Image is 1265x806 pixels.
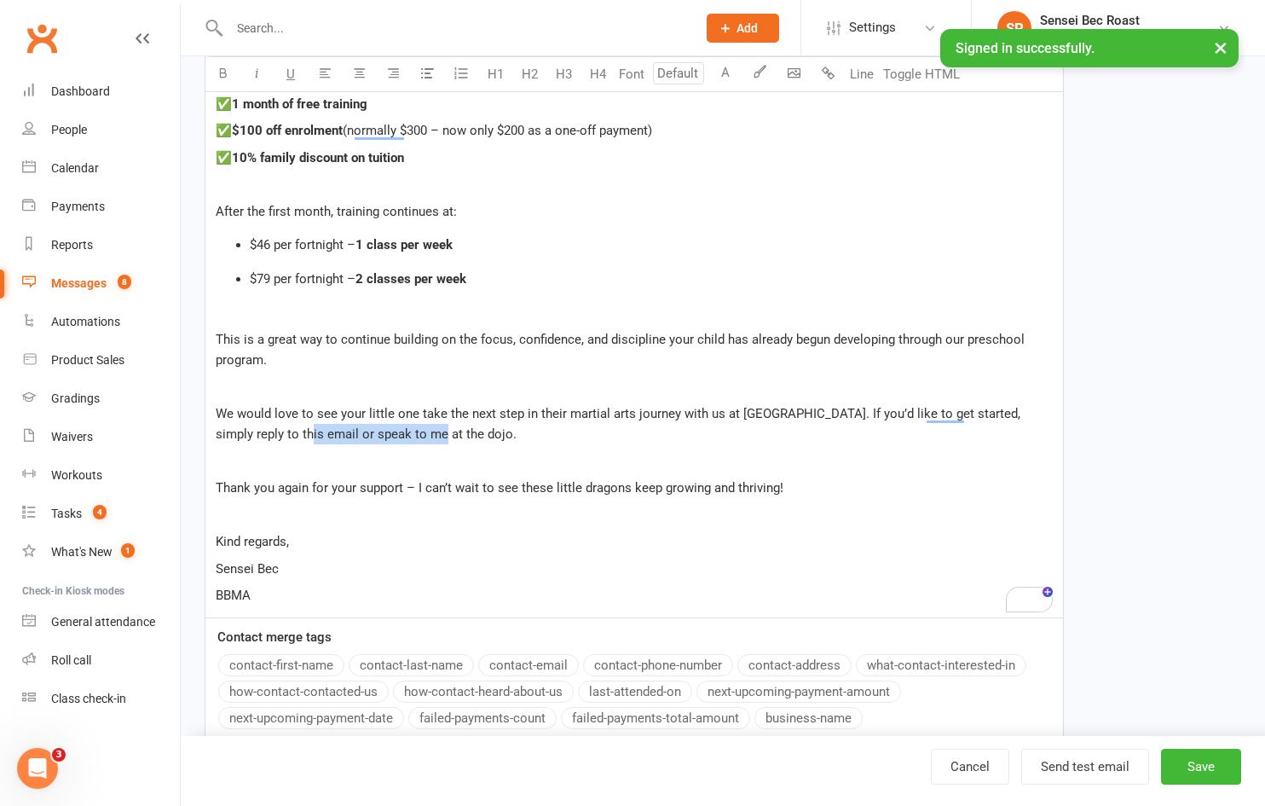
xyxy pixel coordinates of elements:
div: Calendar [51,161,99,175]
a: Dashboard [22,72,180,111]
span: 3 [52,748,66,762]
button: Save [1161,749,1241,785]
span: Signed in successfully. [956,40,1095,56]
span: ✅ [216,96,232,112]
a: Clubworx [20,17,63,60]
span: Thank you again for your support – I can’t wait to see these little dragons keep growing and thri... [216,480,783,496]
a: Waivers [22,418,180,456]
span: ✅ [216,150,232,165]
button: Toggle HTML [879,57,964,91]
div: Messages [51,276,107,290]
a: Messages 8 [22,264,180,303]
input: Search... [224,16,684,40]
span: 1 [121,543,135,558]
button: Line [845,57,879,91]
span: 8 [118,275,131,289]
span: 1 class per week [355,237,453,252]
span: After the first month, training continues at: [216,204,457,219]
div: Product Sales [51,353,124,367]
button: failed-payments-count [408,707,557,729]
button: × [1205,29,1236,66]
span: 2 classes per week [355,271,466,287]
button: contact-phone-number [583,654,733,676]
a: Class kiosk mode [22,680,180,718]
span: U [286,67,295,82]
div: Tasks [51,507,82,520]
div: Black Belt Martial Arts Northlakes [1040,28,1217,43]
span: $79 per fortnight – [250,271,355,287]
div: Dashboard [51,84,110,98]
div: People [51,123,87,136]
div: Workouts [51,468,102,482]
button: how-contact-heard-about-us [393,681,574,703]
a: What's New1 [22,533,180,571]
div: Waivers [51,430,93,444]
span: 1 month of free training [232,96,367,112]
button: Font [615,57,649,91]
a: Roll call [22,641,180,680]
a: Gradings [22,380,180,418]
span: Sensei Bec [216,561,279,577]
span: Kind regards, [216,534,289,549]
a: Tasks 4 [22,495,180,533]
button: contact-address [737,654,852,676]
button: H2 [512,57,546,91]
div: Class check-in [51,692,126,705]
button: contact-email [478,654,579,676]
div: Gradings [51,391,100,405]
div: What's New [51,545,113,559]
label: Contact merge tags [217,627,332,647]
button: business-name [754,707,863,729]
button: next-upcoming-payment-date [218,707,404,729]
div: Reports [51,238,93,252]
div: SR [997,11,1031,45]
span: $100 off enrolment [232,123,343,138]
span: (normally $300 – now only $200 as a one-off payment) [343,123,652,138]
span: ✅ [216,123,232,138]
div: General attendance [51,615,155,629]
button: contact-last-name [349,654,474,676]
button: next-upcoming-payment-amount [696,681,901,703]
button: Send test email [1021,749,1149,785]
a: Cancel [931,749,1009,785]
div: Automations [51,315,120,328]
span: $46 per fortnight – [250,237,355,252]
a: People [22,111,180,149]
div: Roll call [51,653,91,667]
button: A [708,57,742,91]
span: Add [736,21,758,35]
button: H1 [478,57,512,91]
a: Automations [22,303,180,341]
a: Reports [22,226,180,264]
button: last-attended-on [578,681,692,703]
a: General attendance kiosk mode [22,603,180,641]
button: contact-first-name [218,654,344,676]
button: U [274,57,308,91]
button: H4 [581,57,615,91]
button: failed-payments-total-amount [561,707,750,729]
a: Product Sales [22,341,180,380]
span: 4 [93,505,107,519]
span: We would love to see your little one take the next step in their martial arts journey with us at ... [216,406,1024,442]
a: Calendar [22,149,180,188]
iframe: Intercom live chat [17,748,58,789]
a: Payments [22,188,180,226]
button: Add [707,14,779,43]
button: H3 [546,57,581,91]
span: This is a great way to continue building on the focus, confidence, and discipline your child has ... [216,332,1028,368]
button: how-contact-contacted-us [218,681,389,703]
div: Sensei Bec Roast [1040,13,1217,28]
button: what-contact-interested-in [856,654,1026,676]
a: Workouts [22,456,180,495]
span: BBMA [216,588,251,603]
span: 10% family discount on tuition [232,150,404,165]
div: Payments [51,200,105,213]
span: Settings [849,9,896,47]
